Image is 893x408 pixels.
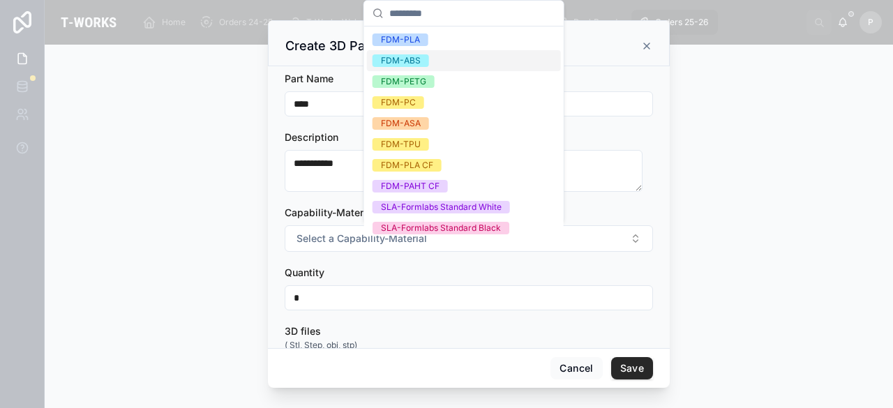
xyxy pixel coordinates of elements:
[285,38,374,54] h3: Create 3D Part
[285,225,653,252] button: Select Button
[381,180,440,192] div: FDM-PAHT CF
[285,266,324,278] span: Quantity
[381,201,502,213] div: SLA-Formlabs Standard White
[285,340,357,351] span: ( Stl, Step, obj, stp)
[381,159,433,172] div: FDM-PLA CF
[297,232,427,245] span: Select a Capability-Material
[611,357,653,379] button: Save
[381,222,501,234] div: SLA-Formlabs Standard Black
[381,96,416,109] div: FDM-PC
[381,138,421,151] div: FDM-TPU
[285,73,333,84] span: Part Name
[550,357,602,379] button: Cancel
[381,75,426,88] div: FDM-PETG
[381,33,420,46] div: FDM-PLA
[285,131,338,143] span: Description
[381,54,421,67] div: FDM-ABS
[381,117,421,130] div: FDM-ASA
[285,325,321,337] span: 3D files
[285,206,375,218] span: Capability-Material
[364,27,564,236] div: Suggestions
